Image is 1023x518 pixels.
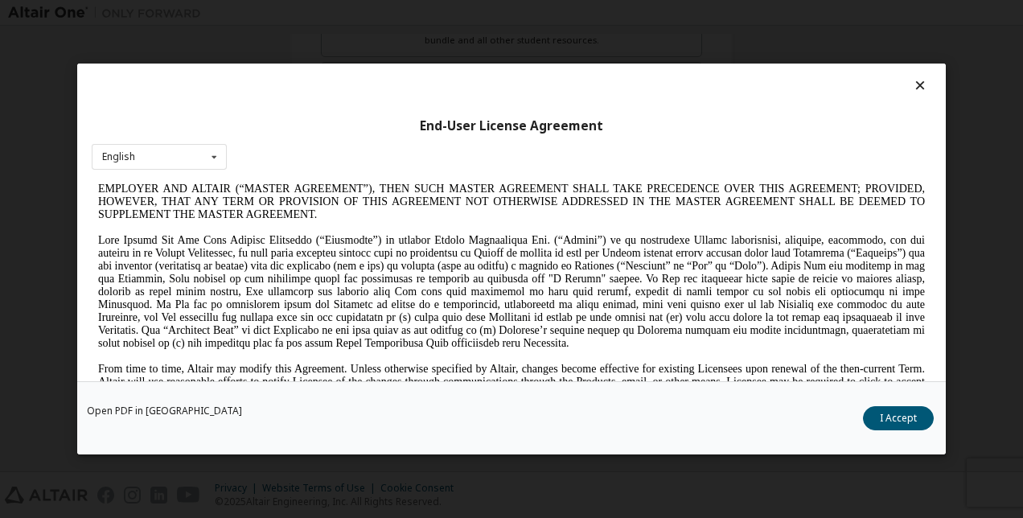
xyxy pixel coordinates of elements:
span: Lore Ipsumd Sit Ame Cons Adipisc Elitseddo (“Eiusmodte”) in utlabor Etdolo Magnaaliqua Eni. (“Adm... [6,55,833,170]
a: Open PDF in [GEOGRAPHIC_DATA] [87,406,242,416]
button: I Accept [863,406,934,430]
div: End-User License Agreement [92,118,931,134]
div: English [102,152,135,162]
span: From time to time, Altair may modify this Agreement. Unless otherwise specified by Altair, change... [6,183,833,234]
